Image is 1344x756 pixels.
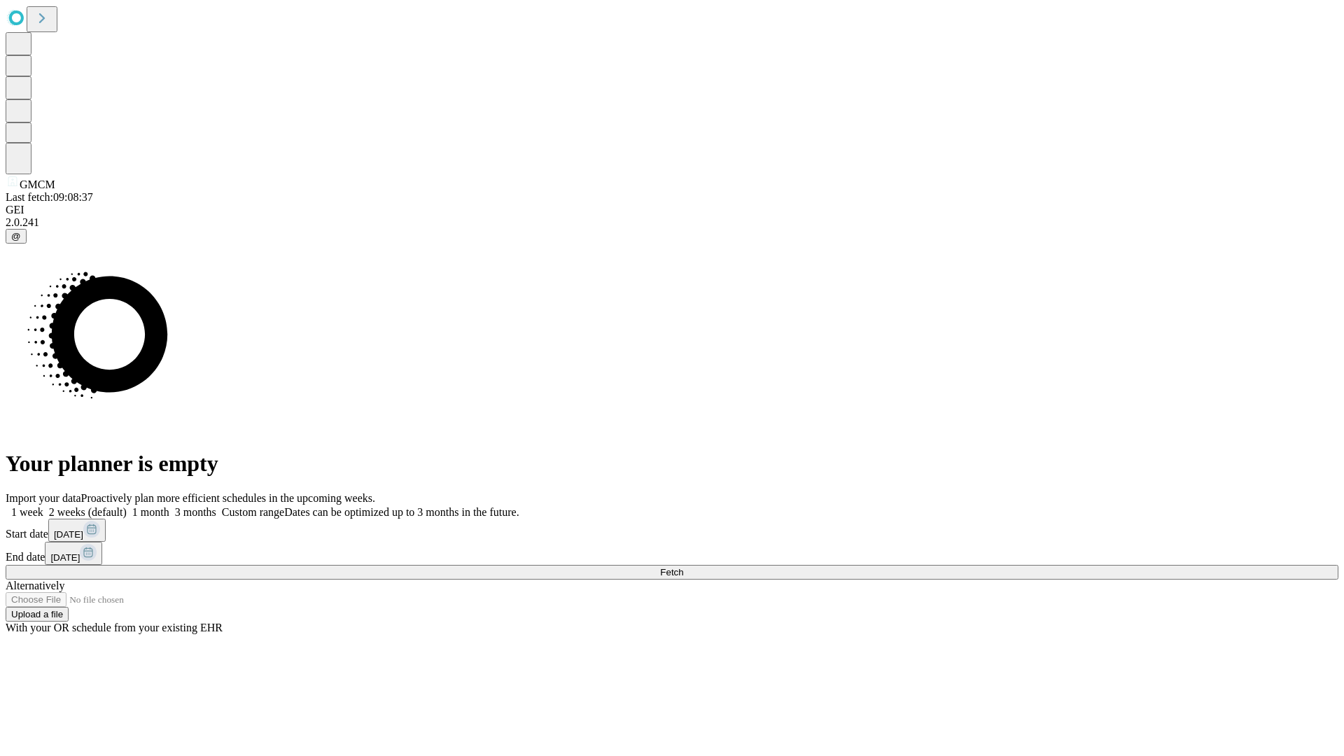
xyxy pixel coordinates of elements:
[6,204,1338,216] div: GEI
[49,506,127,518] span: 2 weeks (default)
[11,506,43,518] span: 1 week
[175,506,216,518] span: 3 months
[45,542,102,565] button: [DATE]
[6,580,64,591] span: Alternatively
[50,552,80,563] span: [DATE]
[20,178,55,190] span: GMCM
[6,229,27,244] button: @
[132,506,169,518] span: 1 month
[81,492,375,504] span: Proactively plan more efficient schedules in the upcoming weeks.
[6,565,1338,580] button: Fetch
[660,567,683,577] span: Fetch
[6,519,1338,542] div: Start date
[48,519,106,542] button: [DATE]
[54,529,83,540] span: [DATE]
[11,231,21,241] span: @
[222,506,284,518] span: Custom range
[6,451,1338,477] h1: Your planner is empty
[284,506,519,518] span: Dates can be optimized up to 3 months in the future.
[6,191,93,203] span: Last fetch: 09:08:37
[6,607,69,622] button: Upload a file
[6,216,1338,229] div: 2.0.241
[6,542,1338,565] div: End date
[6,492,81,504] span: Import your data
[6,622,223,633] span: With your OR schedule from your existing EHR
